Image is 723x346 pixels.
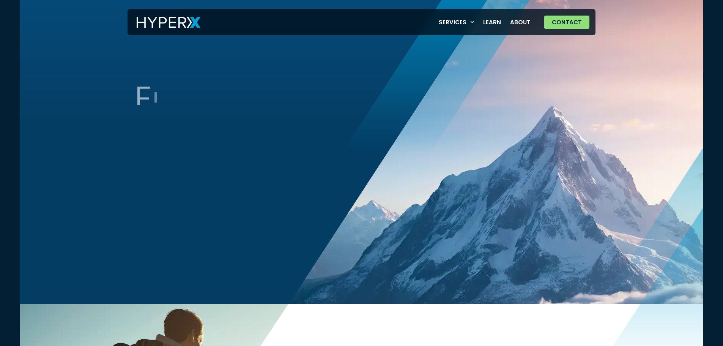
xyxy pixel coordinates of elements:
[506,14,535,30] a: About
[552,19,582,25] span: Contact
[479,14,506,30] a: Learn
[544,16,589,29] a: Contact
[135,84,152,119] span: E
[137,17,200,28] img: HyperX Logo
[434,14,536,30] nav: Menu
[152,90,160,123] span: l
[160,99,181,136] span: e
[434,14,479,30] a: Services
